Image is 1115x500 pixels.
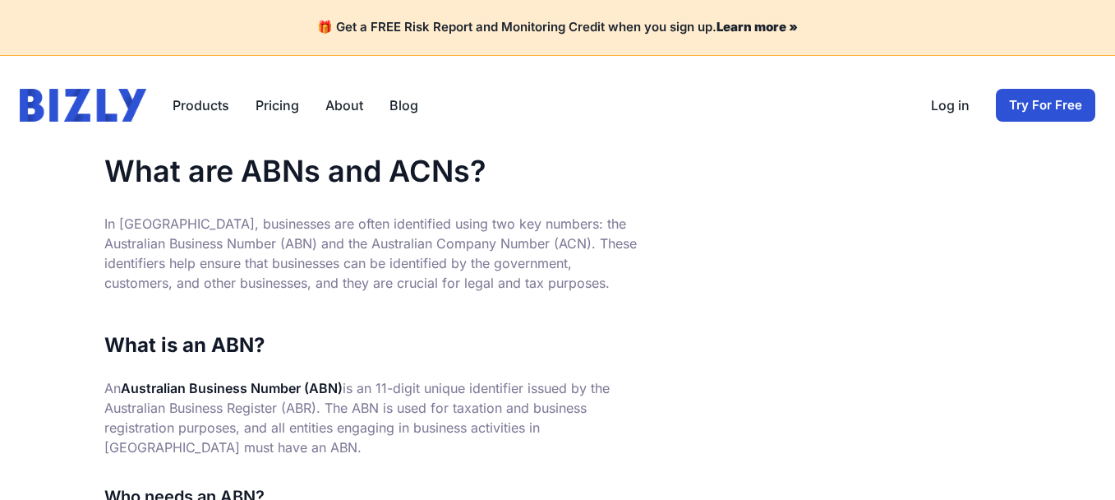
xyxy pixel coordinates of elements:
a: Log in [931,95,970,115]
strong: Australian Business Number (ABN) [121,380,343,396]
p: In [GEOGRAPHIC_DATA], businesses are often identified using two key numbers: the Australian Busin... [104,214,638,293]
a: Blog [389,95,418,115]
h2: What is an ABN? [104,332,638,359]
a: About [325,95,363,115]
p: An is an 11-digit unique identifier issued by the Australian Business Register (ABR). The ABN is ... [104,378,638,457]
a: Pricing [256,95,299,115]
h4: 🎁 Get a FREE Risk Report and Monitoring Credit when you sign up. [20,20,1095,35]
a: Try For Free [996,89,1095,122]
a: Learn more » [716,19,798,35]
button: Products [173,95,229,115]
h1: What are ABNs and ACNs? [104,155,638,187]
